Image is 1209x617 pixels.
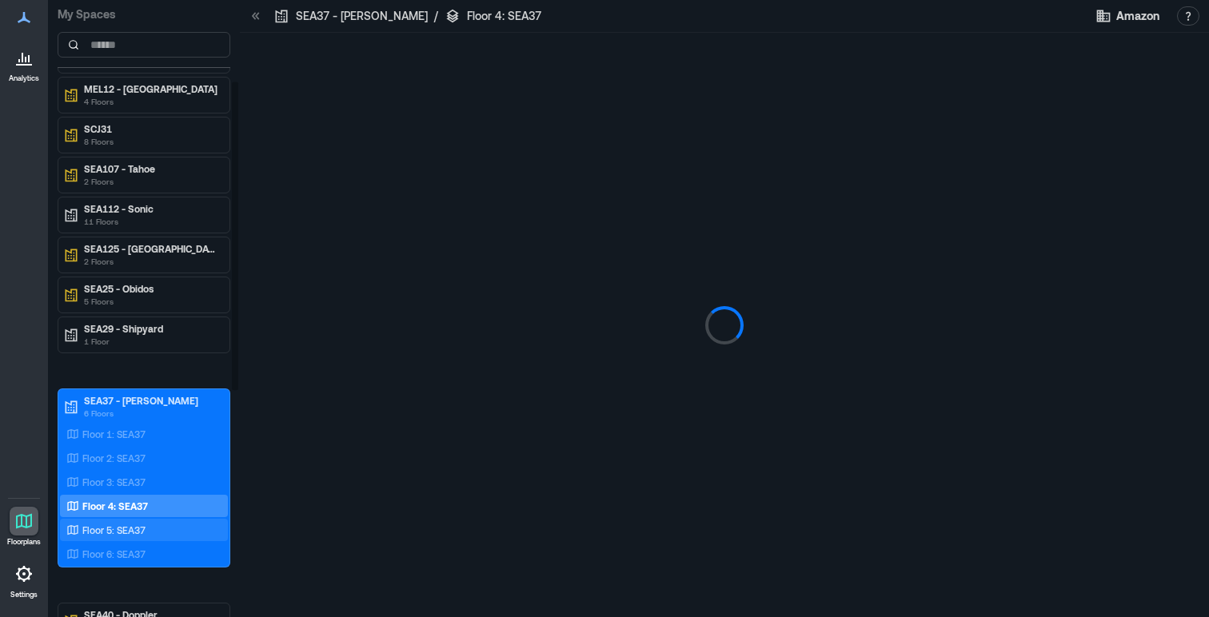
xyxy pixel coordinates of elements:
[84,82,218,95] p: MEL12 - [GEOGRAPHIC_DATA]
[84,175,218,188] p: 2 Floors
[84,282,218,295] p: SEA25 - Obidos
[84,162,218,175] p: SEA107 - Tahoe
[84,95,218,108] p: 4 Floors
[82,476,146,488] p: Floor 3: SEA37
[84,335,218,348] p: 1 Floor
[84,202,218,215] p: SEA112 - Sonic
[1116,8,1159,24] span: Amazon
[84,242,218,255] p: SEA125 - [GEOGRAPHIC_DATA]
[82,500,148,512] p: Floor 4: SEA37
[4,38,44,88] a: Analytics
[84,215,218,228] p: 11 Floors
[82,523,146,536] p: Floor 5: SEA37
[467,8,541,24] p: Floor 4: SEA37
[84,322,218,335] p: SEA29 - Shipyard
[82,547,146,560] p: Floor 6: SEA37
[7,537,41,547] p: Floorplans
[9,74,39,83] p: Analytics
[5,555,43,604] a: Settings
[84,122,218,135] p: SCJ31
[84,255,218,268] p: 2 Floors
[2,502,46,551] a: Floorplans
[10,590,38,599] p: Settings
[296,8,428,24] p: SEA37 - [PERSON_NAME]
[84,295,218,308] p: 5 Floors
[58,6,230,22] p: My Spaces
[84,407,218,420] p: 6 Floors
[82,428,146,440] p: Floor 1: SEA37
[84,394,218,407] p: SEA37 - [PERSON_NAME]
[82,452,146,464] p: Floor 2: SEA37
[1091,3,1164,29] button: Amazon
[84,135,218,148] p: 8 Floors
[434,8,438,24] p: /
